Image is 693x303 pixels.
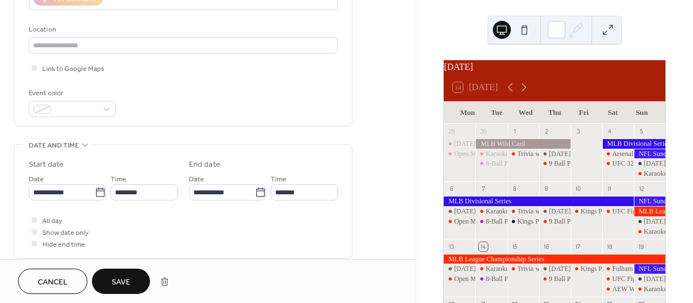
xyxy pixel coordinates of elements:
[539,149,571,159] div: Thursday Night Football
[18,269,87,294] button: Cancel
[475,149,507,159] div: Karaoke Tuesdays
[454,264,517,274] div: [DATE] Night Football
[485,264,535,274] div: Karaoke Tuesdays
[602,159,634,168] div: UFC 320
[612,264,665,274] div: Fulham vs. Arsenal
[507,264,539,274] div: Trivia w/Trevor
[606,242,614,251] div: 18
[479,242,487,251] div: 14
[479,127,487,136] div: 30
[485,217,579,226] div: 8-Ball Pool w/[PERSON_NAME]
[485,274,579,284] div: 8-Ball Pool w/[PERSON_NAME]
[634,227,665,237] div: Karaoke Sundays!
[634,284,665,294] div: Karaoke Sundays!
[612,159,637,168] div: UFC 320
[602,264,634,274] div: Fulham vs. Arsenal
[454,217,510,226] div: Open Mic Mondays!
[539,207,571,216] div: Thursday Night Football
[444,60,665,74] div: [DATE]
[29,140,79,151] span: Date and time
[444,255,665,264] div: MLB League Championship Series
[542,127,551,136] div: 2
[454,207,517,216] div: [DATE] Night Football
[511,242,519,251] div: 15
[29,159,64,171] div: Start date
[581,207,687,216] div: Kings Preseason: Kings @ Trailblazers
[507,207,539,216] div: Trivia w/Trevor
[518,207,596,216] div: Trivia w/[PERSON_NAME]
[29,173,44,185] span: Date
[38,277,68,288] span: Cancel
[447,185,456,193] div: 6
[571,207,602,216] div: Kings Preseason: Kings @ Trailblazers
[598,101,628,124] div: Sat
[518,217,615,226] div: Kings Preseason: Raptors vs. Kings
[627,101,656,124] div: Sun
[447,242,456,251] div: 13
[29,87,113,99] div: Event color
[634,197,665,206] div: NFL Sunday Ticket - All Games, All Day
[444,207,475,216] div: Monday Night Football
[112,277,130,288] span: Save
[507,217,539,226] div: Kings Preseason: Raptors vs. Kings
[475,207,507,216] div: Karaoke Tuesdays
[602,284,634,294] div: AEW Wrestle Dream
[539,217,571,226] div: 9 Ball Pool w/Linda
[542,185,551,193] div: 9
[475,139,570,149] div: MLB Wild Card
[571,264,602,274] div: Kings Preseason: Kings vs. Lakers
[479,185,487,193] div: 7
[511,185,519,193] div: 8
[634,149,665,159] div: NFL Sunday Ticket - All Games, All Day
[42,239,85,251] span: Hide end time
[29,24,336,35] div: Location
[602,274,634,284] div: UFC Fight Night
[444,197,633,206] div: MLB Divisional Series
[511,127,519,136] div: 1
[612,284,670,294] div: AEW Wrestle Dream
[92,269,150,294] button: Save
[581,264,675,274] div: Kings Preseason: Kings vs. Lakers
[539,159,571,168] div: 9 Ball Pool w/Linda
[602,149,634,159] div: Arsenal @ West Ham
[444,149,475,159] div: Open Mic Mondays!
[475,217,507,226] div: 8-Ball Pool w/Linda
[453,101,482,124] div: Mon
[569,101,598,124] div: Fri
[602,207,634,216] div: UFC Fight Night
[634,169,665,179] div: Karaoke Sundays!
[637,242,646,251] div: 19
[549,264,612,274] div: [DATE] Night Football
[539,264,571,274] div: Thursday Night Football
[189,173,204,185] span: Date
[482,101,511,124] div: Tue
[634,274,665,284] div: Sunday Night Football
[549,207,612,216] div: [DATE] Night Football
[111,173,126,185] span: Time
[518,149,596,159] div: Trivia w/[PERSON_NAME]
[612,207,659,216] div: UFC Fight Night
[475,264,507,274] div: Karaoke Tuesdays
[511,101,540,124] div: Wed
[485,149,535,159] div: Karaoke Tuesdays
[549,149,612,159] div: [DATE] Night Football
[606,185,614,193] div: 11
[189,159,220,171] div: End date
[42,227,89,239] span: Show date only
[485,207,535,216] div: Karaoke Tuesdays
[485,159,579,168] div: 8-Ball Pool w/[PERSON_NAME]
[634,207,665,216] div: MLB League Championship Series
[42,63,104,75] span: Link to Google Maps
[507,149,539,159] div: Trivia w/Trevor
[475,274,507,284] div: 8-Ball Pool w/Linda
[637,185,646,193] div: 12
[634,264,665,274] div: NFL Sunday Ticket - All Games, All Day
[444,217,475,226] div: Open Mic Mondays!
[549,159,642,168] div: 9 Ball Pool w/[PERSON_NAME]
[549,217,642,226] div: 9 Ball Pool w/[PERSON_NAME]
[444,139,475,149] div: Monday Night Football
[444,264,475,274] div: Monday Night Football
[602,139,665,149] div: MLB Divisional Series
[271,173,286,185] span: Time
